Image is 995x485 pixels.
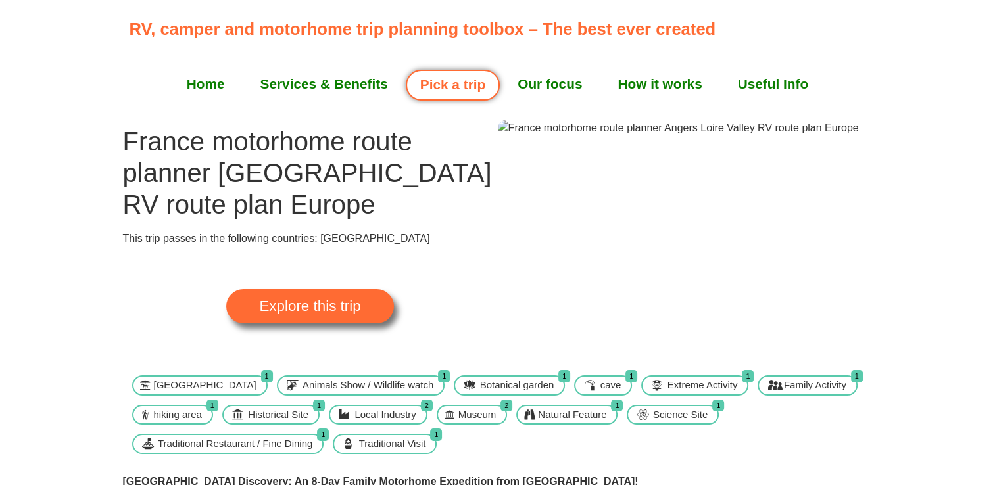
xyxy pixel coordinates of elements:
span: 1 [611,400,623,412]
span: Extreme Activity [664,378,741,393]
span: Family Activity [781,378,850,393]
a: Home [169,68,243,101]
a: Useful Info [720,68,826,101]
span: Traditional Visit [356,436,429,451]
span: hiking area [151,407,205,423]
a: Explore this trip [226,289,393,323]
span: Animals Show / Wildlife watch [299,378,437,393]
span: Natural Feature [535,407,610,423]
span: 1 [313,400,325,412]
span: cave [597,378,625,393]
span: 1 [438,370,450,382]
span: Explore this trip [259,299,360,313]
h1: France motorhome route planner [GEOGRAPHIC_DATA] RV route plan Europe [123,126,498,220]
span: 1 [317,428,329,441]
span: Local Industry [351,407,419,423]
a: Pick a trip [406,70,500,101]
span: Botanical garden [477,378,558,393]
span: Traditional Restaurant / Fine Dining [155,436,316,451]
span: Historical Site [245,407,312,423]
span: Science Site [650,407,711,423]
span: 1 [851,370,863,382]
a: How it works [600,68,719,101]
span: 1 [712,400,724,412]
span: 2 [421,400,433,412]
a: Our focus [500,68,600,101]
span: 1 [558,370,570,382]
span: 1 [742,370,754,382]
span: 2 [500,400,512,412]
p: RV, camper and motorhome trip planning toolbox – The best ever created [129,16,873,41]
span: 1 [430,428,442,441]
a: Services & Benefits [243,68,406,101]
span: 1 [625,370,637,382]
span: This trip passes in the following countries: [GEOGRAPHIC_DATA] [123,233,430,244]
span: 1 [261,370,273,382]
span: 1 [206,400,218,412]
span: [GEOGRAPHIC_DATA] [151,378,260,393]
span: Museum [455,407,500,423]
img: France motorhome route planner Angers Loire Valley RV route plan Europe [498,120,859,136]
nav: Menu [129,68,865,101]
